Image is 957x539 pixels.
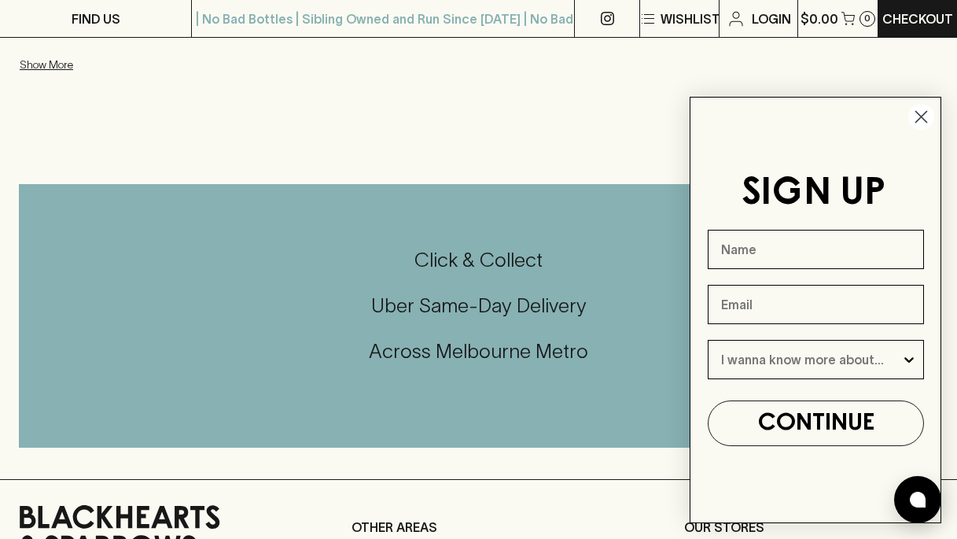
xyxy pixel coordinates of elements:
[708,401,924,446] button: CONTINUE
[801,9,838,28] p: $0.00
[708,230,924,269] input: Name
[72,9,120,28] p: FIND US
[907,103,935,131] button: Close dialog
[742,175,885,212] span: SIGN UP
[910,492,926,508] img: bubble-icon
[19,338,938,364] h5: Across Melbourne Metro
[19,184,938,448] div: Call to action block
[721,341,901,378] input: I wanna know more about...
[20,49,226,81] button: Show More
[901,341,917,378] button: Show Options
[708,285,924,324] input: Email
[661,9,720,28] p: Wishlist
[19,247,938,273] h5: Click & Collect
[864,14,871,23] p: 0
[882,9,953,28] p: Checkout
[752,9,791,28] p: Login
[674,81,957,539] div: FLYOUT Form
[352,518,605,537] p: OTHER AREAS
[19,293,938,319] h5: Uber Same-Day Delivery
